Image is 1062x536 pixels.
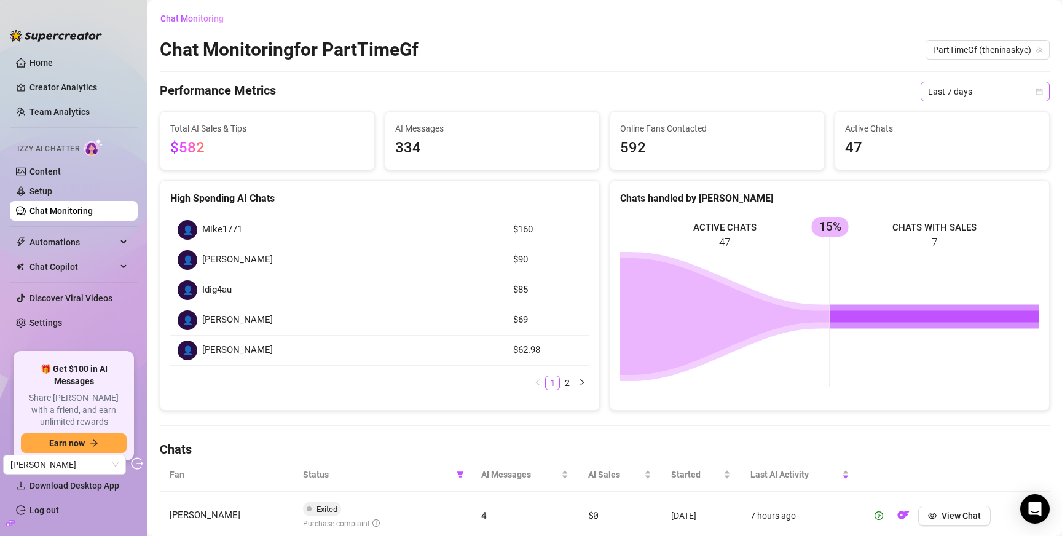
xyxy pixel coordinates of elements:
[160,38,419,61] h2: Chat Monitoring for PartTimeGf
[29,293,112,303] a: Discover Viral Videos
[16,237,26,247] span: thunderbolt
[513,343,582,358] article: $62.98
[845,122,1039,135] span: Active Chats
[29,186,52,196] a: Setup
[928,82,1042,101] span: Last 7 days
[395,136,589,160] span: 334
[545,376,560,390] li: 1
[16,481,26,491] span: download
[160,441,1050,458] h4: Chats
[29,232,117,252] span: Automations
[620,191,1039,206] div: Chats handled by [PERSON_NAME]
[620,122,814,135] span: Online Fans Contacted
[1036,46,1043,53] span: team
[481,509,487,521] span: 4
[588,509,599,521] span: $0
[178,310,197,330] div: 👤
[6,519,15,527] span: build
[29,77,128,97] a: Creator Analytics
[661,458,741,492] th: Started
[875,511,883,520] span: play-circle
[894,513,913,523] a: OF
[588,468,642,481] span: AI Sales
[21,433,127,453] button: Earn nowarrow-right
[918,506,991,526] button: View Chat
[90,439,98,447] span: arrow-right
[178,280,197,300] div: 👤
[160,14,224,23] span: Chat Monitoring
[10,30,102,42] img: logo-BBDzfeDw.svg
[131,457,143,470] span: logout
[928,511,937,520] span: eye
[575,376,589,390] button: right
[560,376,574,390] a: 2
[317,505,337,514] span: Exited
[29,318,62,328] a: Settings
[481,468,559,481] span: AI Messages
[303,519,380,528] span: Purchase complaint
[170,510,240,521] span: [PERSON_NAME]
[170,191,589,206] div: High Spending AI Chats
[29,58,53,68] a: Home
[17,143,79,155] span: Izzy AI Chatter
[454,465,466,484] span: filter
[897,509,910,521] img: OF
[29,257,117,277] span: Chat Copilot
[202,223,242,237] span: Mike1771
[160,82,276,101] h4: Performance Metrics
[513,253,582,267] article: $90
[84,138,103,156] img: AI Chatter
[29,481,119,491] span: Download Desktop App
[1036,88,1043,95] span: calendar
[178,220,197,240] div: 👤
[202,343,273,358] span: [PERSON_NAME]
[741,458,859,492] th: Last AI Activity
[942,511,981,521] span: View Chat
[21,363,127,387] span: 🎁 Get $100 in AI Messages
[29,206,93,216] a: Chat Monitoring
[471,458,578,492] th: AI Messages
[933,41,1042,59] span: PartTimeGf (theninaskye)
[560,376,575,390] li: 2
[546,376,559,390] a: 1
[29,107,90,117] a: Team Analytics
[845,136,1039,160] span: 47
[671,468,721,481] span: Started
[178,341,197,360] div: 👤
[16,262,24,271] img: Chat Copilot
[513,223,582,237] article: $160
[170,122,364,135] span: Total AI Sales & Tips
[750,468,840,481] span: Last AI Activity
[578,458,661,492] th: AI Sales
[534,379,541,386] span: left
[178,250,197,270] div: 👤
[530,376,545,390] button: left
[894,506,913,526] button: OF
[202,313,273,328] span: [PERSON_NAME]
[202,253,273,267] span: [PERSON_NAME]
[1020,494,1050,524] div: Open Intercom Messenger
[49,438,85,448] span: Earn now
[303,468,452,481] span: Status
[10,455,119,474] span: Nina
[160,9,234,28] button: Chat Monitoring
[170,139,205,156] span: $582
[21,392,127,428] span: Share [PERSON_NAME] with a friend, and earn unlimited rewards
[372,519,380,527] span: info-circle
[395,122,589,135] span: AI Messages
[578,379,586,386] span: right
[513,313,582,328] article: $69
[457,471,464,478] span: filter
[530,376,545,390] li: Previous Page
[575,376,589,390] li: Next Page
[202,283,232,298] span: Idig4au
[513,283,582,298] article: $85
[620,136,814,160] span: 592
[29,505,59,515] a: Log out
[29,167,61,176] a: Content
[160,458,293,492] th: Fan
